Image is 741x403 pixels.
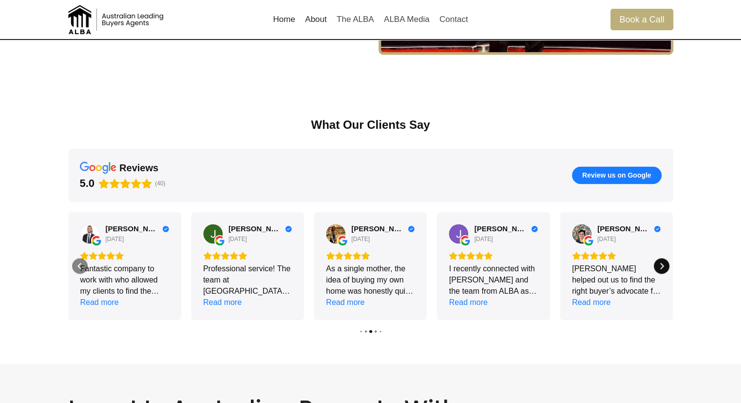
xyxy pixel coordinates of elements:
[72,258,88,274] div: Previous
[80,263,169,297] div: Fantastic company to work with who allowed my clients to find the property they were looking for!...
[475,224,538,233] a: Review by Janet S
[155,180,165,187] span: (40)
[449,251,538,260] div: Rating: 5.0 out of 5
[80,251,169,260] div: Rating: 5.0 out of 5
[105,235,124,243] div: [DATE]
[572,297,610,308] div: Read more
[203,251,292,260] div: Rating: 5.0 out of 5
[300,8,332,31] a: About
[203,224,223,243] a: View on Google
[228,224,292,233] a: Review by Jay Engellenner
[449,224,469,243] a: View on Google
[162,225,169,232] div: Verified Customer
[351,235,370,243] div: [DATE]
[326,263,415,297] div: As a single mother, the idea of buying my own home was honestly quite daunting — there’s so much ...
[80,224,99,243] a: View on Google
[379,8,435,31] a: ALBA Media
[597,224,651,233] span: [PERSON_NAME]
[68,212,673,320] div: Carousel
[475,235,493,243] div: [DATE]
[119,161,158,174] div: reviews
[68,5,166,34] img: Australian Leading Buyers Agents
[80,297,118,308] div: Read more
[572,166,662,184] button: Review us on Google
[203,297,242,308] div: Read more
[105,224,159,233] span: [PERSON_NAME]
[285,225,292,232] div: Verified Customer
[268,8,300,31] a: Home
[326,251,415,260] div: Rating: 5.0 out of 5
[475,224,529,233] span: [PERSON_NAME]
[572,263,661,297] div: [PERSON_NAME] helped out us to find the right buyer’s advocate for our needs. We’ve since managed...
[203,224,223,243] img: Jay Engellenner
[572,251,661,260] div: Rating: 5.0 out of 5
[449,224,469,243] img: Janet S
[572,224,591,243] img: David Gloury
[326,224,345,243] img: Marie-Claire van Ark
[80,177,95,190] div: 5.0
[268,8,473,31] nav: Primary Navigation
[597,235,616,243] div: [DATE]
[80,177,152,190] div: Rating: 5.0 out of 5
[326,224,345,243] a: View on Google
[449,297,488,308] div: Read more
[572,224,591,243] a: View on Google
[326,297,364,308] div: Read more
[332,8,379,31] a: The ALBA
[68,117,673,133] div: What Our Clients Say
[228,235,247,243] div: [DATE]
[582,171,651,180] span: Review us on Google
[351,224,415,233] a: Review by Marie-Claire van Ark
[449,263,538,297] div: I recently connected with [PERSON_NAME] and the team from ALBA as I was looking for a low cost hi...
[351,224,405,233] span: [PERSON_NAME]
[228,224,283,233] span: [PERSON_NAME]
[597,224,661,233] a: Review by David Gloury
[435,8,473,31] a: Contact
[203,263,292,297] div: Professional service! The team at [GEOGRAPHIC_DATA] are experts and provide great insight into pr...
[610,9,673,30] a: Book a Call
[408,225,415,232] div: Verified Customer
[105,224,169,233] a: Review by Alex Bongiorno
[80,224,99,243] img: Alex Bongiorno
[531,225,538,232] div: Verified Customer
[654,225,661,232] div: Verified Customer
[654,258,669,274] div: Next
